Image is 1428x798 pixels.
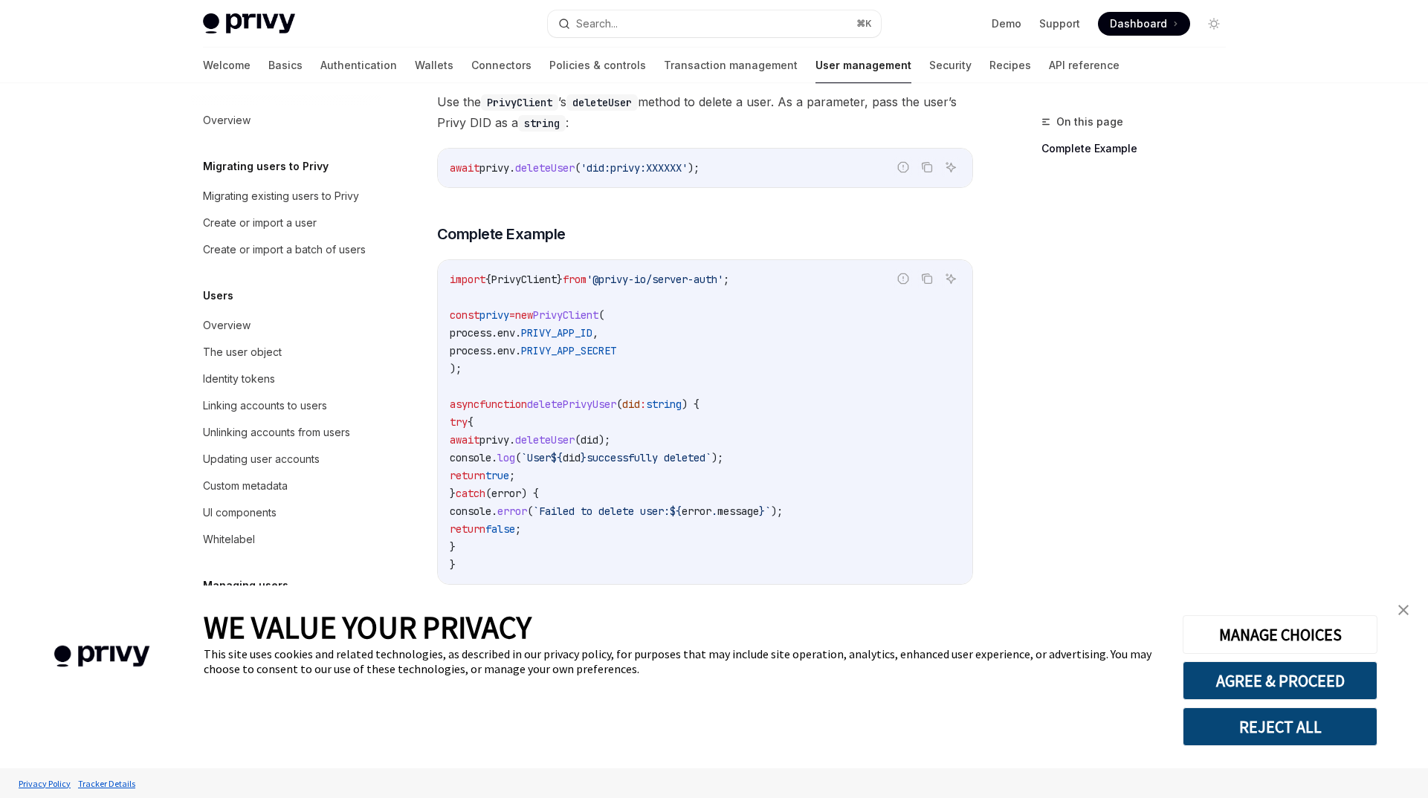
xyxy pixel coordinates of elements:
[481,94,558,111] code: PrivyClient
[1041,137,1238,160] a: Complete Example
[640,398,646,411] span: :
[191,392,381,419] a: Linking accounts to users
[450,451,491,464] span: console
[203,111,251,129] div: Overview
[533,308,598,322] span: PrivyClient
[191,419,381,446] a: Unlinking accounts from users
[479,398,527,411] span: function
[450,522,485,536] span: return
[941,269,960,288] button: Ask AI
[450,398,479,411] span: async
[682,505,711,518] span: error
[450,273,485,286] span: import
[203,48,251,83] a: Welcome
[203,397,327,415] div: Linking accounts to users
[450,433,479,447] span: await
[479,433,509,447] span: privy
[15,771,74,797] a: Privacy Policy
[497,505,527,518] span: error
[1183,661,1377,700] button: AGREE & PROCEED
[1049,48,1120,83] a: API reference
[587,273,723,286] span: '@privy-io/server-auth'
[509,161,515,175] span: .
[929,48,972,83] a: Security
[74,771,139,797] a: Tracker Details
[191,446,381,473] a: Updating user accounts
[203,214,317,232] div: Create or import a user
[563,273,587,286] span: from
[437,224,566,244] span: Complete Example
[191,366,381,392] a: Identity tokens
[320,48,397,83] a: Authentication
[1098,12,1190,36] a: Dashboard
[711,451,723,464] span: );
[527,398,616,411] span: deletePrivyUser
[491,326,497,340] span: .
[521,326,592,340] span: PRIVY_APP_ID
[765,505,771,518] span: `
[509,308,515,322] span: =
[563,451,581,464] span: did
[450,326,491,340] span: process
[203,577,288,594] h5: Managing users
[497,326,515,340] span: env
[204,608,532,646] span: WE VALUE YOUR PRIVACY
[581,433,598,447] span: did
[491,273,557,286] span: PrivyClient
[497,451,515,464] span: log
[1398,605,1409,615] img: close banner
[22,624,181,689] img: company logo
[203,287,233,305] h5: Users
[581,451,587,464] span: }
[515,161,575,175] span: deleteUser
[551,451,563,464] span: ${
[450,308,479,322] span: const
[1183,615,1377,654] button: MANAGE CHOICES
[509,469,515,482] span: ;
[682,398,700,411] span: ) {
[485,487,491,500] span: (
[1202,12,1226,36] button: Toggle dark mode
[491,487,521,500] span: error
[688,161,700,175] span: );
[917,269,937,288] button: Copy the contents from the code block
[203,424,350,441] div: Unlinking accounts from users
[203,477,288,495] div: Custom metadata
[485,469,509,482] span: true
[515,308,533,322] span: new
[268,48,303,83] a: Basics
[450,487,456,500] span: }
[203,343,282,361] div: The user object
[203,241,366,259] div: Create or import a batch of users
[518,115,566,132] code: string
[497,344,515,357] span: env
[521,344,616,357] span: PRIVY_APP_SECRET
[203,504,277,522] div: UI components
[576,15,618,33] div: Search...
[491,344,497,357] span: .
[191,312,381,339] a: Overview
[415,48,453,83] a: Wallets
[587,451,711,464] span: successfully deleted`
[479,308,509,322] span: privy
[204,646,1160,676] div: This site uses cookies and related technologies, as described in our privacy policy, for purposes...
[456,487,485,500] span: catch
[509,433,515,447] span: .
[549,48,646,83] a: Policies & controls
[723,273,729,286] span: ;
[992,16,1021,31] a: Demo
[717,505,759,518] span: message
[1056,113,1123,131] span: On this page
[592,326,598,340] span: ,
[1183,707,1377,746] button: REJECT ALL
[771,505,783,518] span: );
[581,161,688,175] span: 'did:privy:XXXXXX'
[1389,595,1418,625] a: close banner
[894,158,913,177] button: Report incorrect code
[203,187,359,205] div: Migrating existing users to Privy
[566,94,638,111] code: deleteUser
[191,236,381,263] a: Create or import a batch of users
[203,450,320,468] div: Updating user accounts
[437,91,973,133] span: Use the ’s method to delete a user. As a parameter, pass the user’s Privy DID as a :
[533,505,670,518] span: `Failed to delete user:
